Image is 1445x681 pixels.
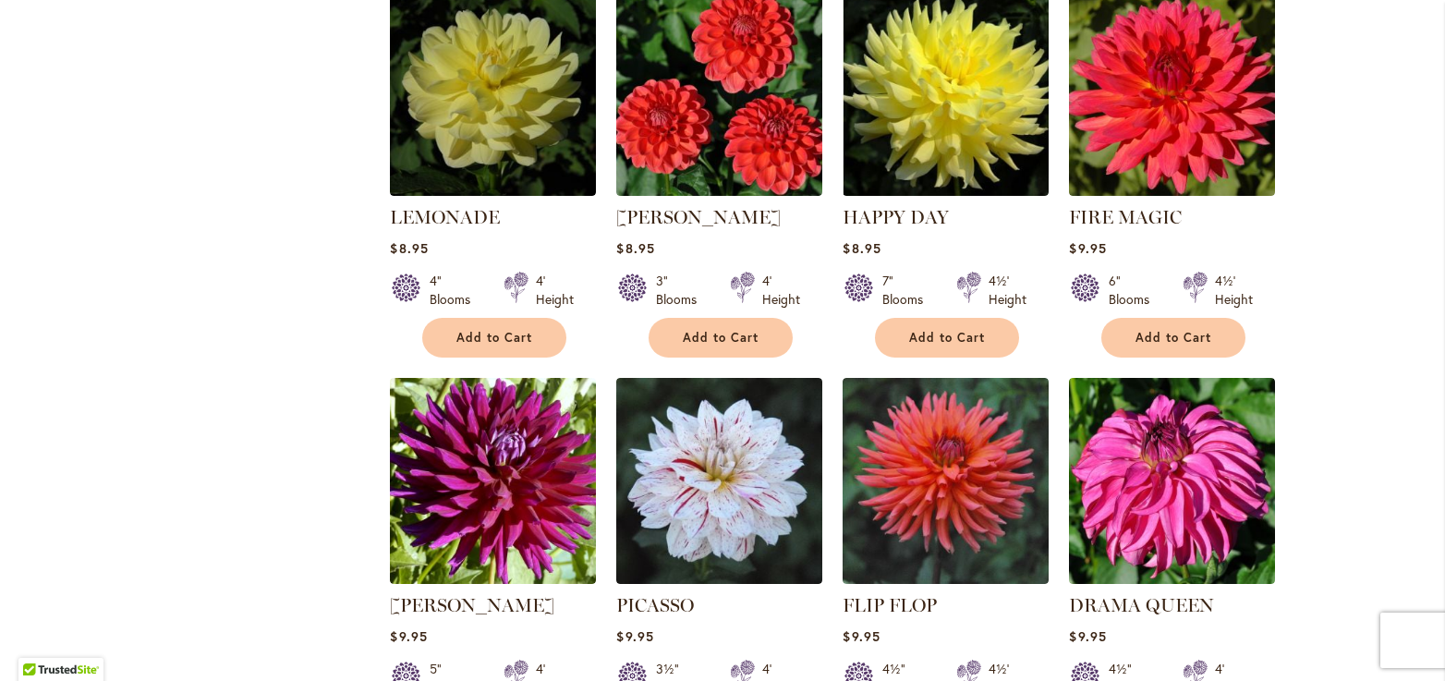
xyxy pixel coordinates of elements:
iframe: Launch Accessibility Center [14,615,66,667]
button: Add to Cart [1101,318,1245,358]
span: $8.95 [390,239,428,257]
span: Add to Cart [456,330,532,346]
img: PICASSO [616,378,822,584]
a: HAPPY DAY [843,182,1049,200]
a: PICASSO [616,570,822,588]
a: FLIP FLOP [843,594,937,616]
a: HAPPY DAY [843,206,949,228]
div: 6" Blooms [1109,272,1160,309]
a: LEMONADE [390,182,596,200]
a: NADINE JESSIE [390,570,596,588]
span: $9.95 [1069,239,1106,257]
div: 4" Blooms [430,272,481,309]
span: $9.95 [1069,627,1106,645]
a: FLIP FLOP [843,570,1049,588]
a: PICASSO [616,594,694,616]
img: DRAMA QUEEN [1069,378,1275,584]
a: FIRE MAGIC [1069,182,1275,200]
span: $9.95 [390,627,427,645]
a: [PERSON_NAME] [390,594,554,616]
a: BENJAMIN MATTHEW [616,182,822,200]
button: Add to Cart [649,318,793,358]
a: [PERSON_NAME] [616,206,781,228]
div: 4½' Height [1215,272,1253,309]
div: 4' Height [536,272,574,309]
button: Add to Cart [875,318,1019,358]
span: $9.95 [843,627,880,645]
span: Add to Cart [909,330,985,346]
span: $8.95 [843,239,880,257]
a: LEMONADE [390,206,500,228]
img: FLIP FLOP [843,378,1049,584]
a: DRAMA QUEEN [1069,570,1275,588]
span: Add to Cart [683,330,759,346]
a: FIRE MAGIC [1069,206,1182,228]
div: 3" Blooms [656,272,708,309]
button: Add to Cart [422,318,566,358]
a: DRAMA QUEEN [1069,594,1214,616]
div: 4' Height [762,272,800,309]
span: $8.95 [616,239,654,257]
img: NADINE JESSIE [390,378,596,584]
span: $9.95 [616,627,653,645]
div: 4½' Height [989,272,1026,309]
div: 7" Blooms [882,272,934,309]
span: Add to Cart [1135,330,1211,346]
